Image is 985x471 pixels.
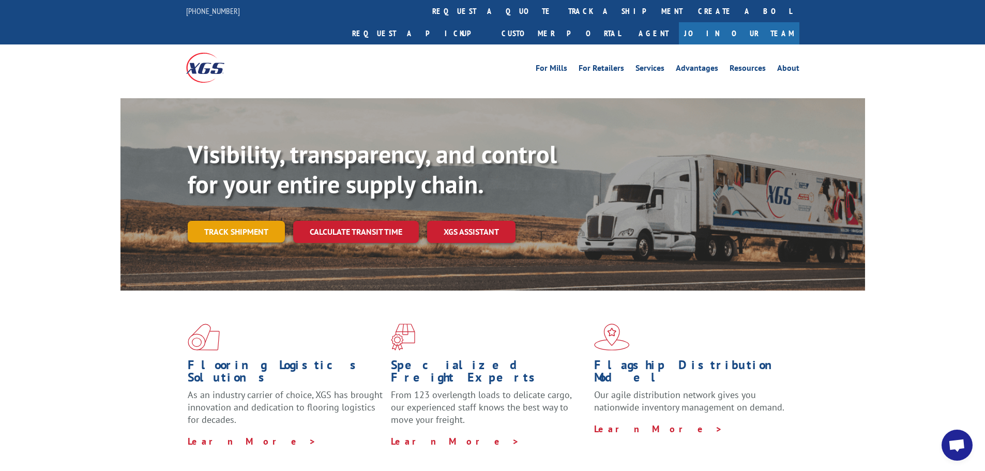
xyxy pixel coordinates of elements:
[594,359,790,389] h1: Flagship Distribution Model
[594,423,723,435] a: Learn More >
[427,221,516,243] a: XGS ASSISTANT
[188,389,383,426] span: As an industry carrier of choice, XGS has brought innovation and dedication to flooring logistics...
[494,22,628,44] a: Customer Portal
[391,324,415,351] img: xgs-icon-focused-on-flooring-red
[942,430,973,461] div: Open chat
[628,22,679,44] a: Agent
[777,64,799,75] a: About
[635,64,664,75] a: Services
[679,22,799,44] a: Join Our Team
[188,435,316,447] a: Learn More >
[391,389,586,435] p: From 123 overlength loads to delicate cargo, our experienced staff knows the best way to move you...
[344,22,494,44] a: Request a pickup
[188,221,285,242] a: Track shipment
[293,221,419,243] a: Calculate transit time
[391,359,586,389] h1: Specialized Freight Experts
[188,359,383,389] h1: Flooring Logistics Solutions
[594,324,630,351] img: xgs-icon-flagship-distribution-model-red
[188,324,220,351] img: xgs-icon-total-supply-chain-intelligence-red
[188,138,557,200] b: Visibility, transparency, and control for your entire supply chain.
[391,435,520,447] a: Learn More >
[730,64,766,75] a: Resources
[676,64,718,75] a: Advantages
[186,6,240,16] a: [PHONE_NUMBER]
[579,64,624,75] a: For Retailers
[536,64,567,75] a: For Mills
[594,389,784,413] span: Our agile distribution network gives you nationwide inventory management on demand.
